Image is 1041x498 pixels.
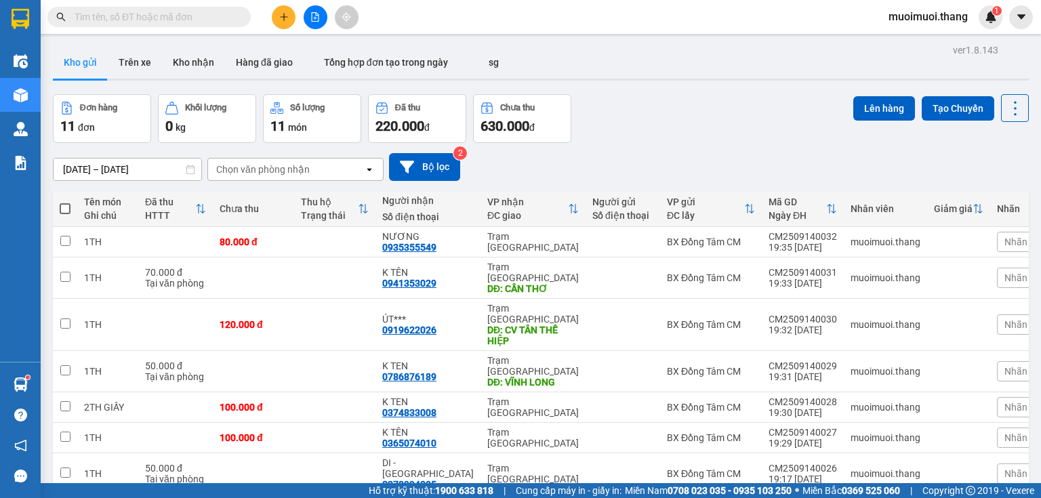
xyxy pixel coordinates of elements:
strong: 0708 023 035 - 0935 103 250 [668,485,792,496]
div: Chọn văn phòng nhận [216,163,310,176]
div: CM2509140027 [769,427,837,438]
span: 11 [270,118,285,134]
span: Nhãn [1004,236,1027,247]
div: Số điện thoại [592,210,653,221]
div: 19:32 [DATE] [769,325,837,335]
span: ⚪️ [795,488,799,493]
div: 70.000 đ [145,267,206,278]
div: Đơn hàng [80,103,117,112]
div: 1TH [84,432,131,443]
div: Đã thu [395,103,420,112]
div: Nhân viên [851,203,920,214]
button: plus [272,5,295,29]
div: 2TH GIẤY [84,402,131,413]
button: caret-down [1009,5,1033,29]
div: CM2509140028 [769,396,837,407]
div: 0941353029 [382,278,436,289]
button: Hàng đã giao [225,46,304,79]
img: warehouse-icon [14,377,28,392]
span: Nhãn [1004,402,1027,413]
button: file-add [304,5,327,29]
div: BX Đồng Tâm CM [667,432,755,443]
div: ver 1.8.143 [953,43,998,58]
div: 0935355549 [382,242,436,253]
div: 19:30 [DATE] [769,407,837,418]
span: 1 [994,6,999,16]
div: 0919622026 [382,325,436,335]
div: DĐ: VĨNH LONG [487,377,579,388]
span: | [910,483,912,498]
div: Ghi chú [84,210,131,221]
span: question-circle [14,409,27,421]
div: DĐ: CV TÂN THẾ HIỆP [487,325,579,346]
div: BX Đồng Tâm CM [667,319,755,330]
span: đ [424,122,430,133]
th: Toggle SortBy [294,191,375,227]
span: Nhãn [1004,272,1027,283]
div: Chưa thu [220,203,287,214]
div: Trạng thái [301,210,358,221]
div: Tại văn phòng [145,474,206,484]
div: 19:31 [DATE] [769,371,837,382]
sup: 1 [992,6,1002,16]
div: Tại văn phòng [145,278,206,289]
span: Tổng hợp đơn tạo trong ngày [324,57,448,68]
span: Nhãn [1004,432,1027,443]
img: warehouse-icon [14,54,28,68]
div: muoimuoi.thang [851,366,920,377]
span: kg [176,122,186,133]
div: K TEN [382,360,474,371]
div: muoimuoi.thang [851,432,920,443]
div: CM2509140031 [769,267,837,278]
div: K TÊN [382,267,474,278]
div: Tên món [84,196,131,207]
div: Ngày ĐH [769,210,826,221]
span: sg [489,57,499,68]
div: 19:17 [DATE] [769,474,837,484]
span: copyright [966,486,975,495]
div: DĐ: CẦN THƠ [487,283,579,294]
button: Trên xe [108,46,162,79]
div: 0365074010 [382,438,436,449]
div: Số điện thoại [382,211,474,222]
div: VP gửi [667,196,744,207]
th: Toggle SortBy [927,191,990,227]
span: đơn [78,122,95,133]
span: Miền Nam [625,483,792,498]
div: 19:29 [DATE] [769,438,837,449]
span: message [14,470,27,482]
div: 1TH [84,319,131,330]
span: món [288,122,307,133]
span: aim [342,12,351,22]
button: Kho nhận [162,46,225,79]
div: DI - SÀI GÒN [382,457,474,479]
span: muoimuoi.thang [878,8,979,25]
div: BX Đồng Tâm CM [667,366,755,377]
div: HTTT [145,210,195,221]
div: NƯƠNG [382,231,474,242]
span: Nhãn [1004,366,1027,377]
div: K TEN [382,396,474,407]
div: Trạm [GEOGRAPHIC_DATA] [487,396,579,418]
span: file-add [310,12,320,22]
button: Tạo Chuyến [922,96,994,121]
div: Trạm [GEOGRAPHIC_DATA] [487,427,579,449]
div: muoimuoi.thang [851,319,920,330]
span: 220.000 [375,118,424,134]
div: CM2509140026 [769,463,837,474]
div: Người nhận [382,195,474,206]
div: ĐC giao [487,210,568,221]
svg: open [364,164,375,175]
div: BX Đồng Tâm CM [667,402,755,413]
div: 0374833008 [382,407,436,418]
div: Chưa thu [500,103,535,112]
span: Cung cấp máy in - giấy in: [516,483,621,498]
div: BX Đồng Tâm CM [667,236,755,247]
div: VP nhận [487,196,568,207]
input: Tìm tên, số ĐT hoặc mã đơn [75,9,234,24]
span: 11 [60,118,75,134]
sup: 1 [26,375,30,379]
button: Kho gửi [53,46,108,79]
button: Lên hàng [853,96,915,121]
div: Trạm [GEOGRAPHIC_DATA] [487,463,579,484]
